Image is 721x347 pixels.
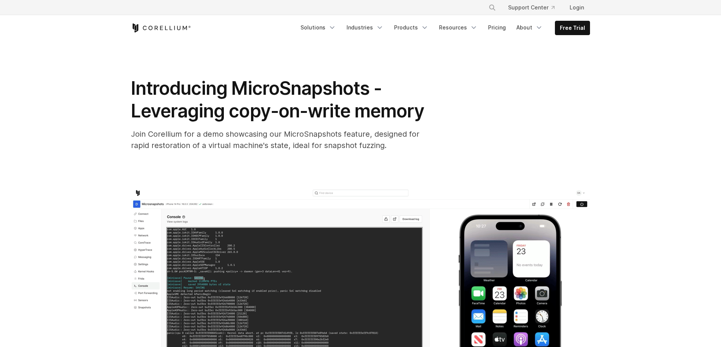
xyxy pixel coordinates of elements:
a: About [512,21,547,34]
a: Products [390,21,433,34]
a: Pricing [484,21,510,34]
span: Introducing MicroSnapshots - Leveraging copy-on-write memory [131,77,424,122]
a: Support Center [502,1,561,14]
span: Join Corellium for a demo showcasing our MicroSnapshots feature, designed for rapid restoration o... [131,130,419,150]
a: Login [564,1,590,14]
div: Navigation Menu [296,21,590,35]
a: Industries [342,21,388,34]
div: Navigation Menu [479,1,590,14]
a: Free Trial [555,21,590,35]
a: Corellium Home [131,23,191,32]
a: Solutions [296,21,340,34]
button: Search [485,1,499,14]
a: Resources [434,21,482,34]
